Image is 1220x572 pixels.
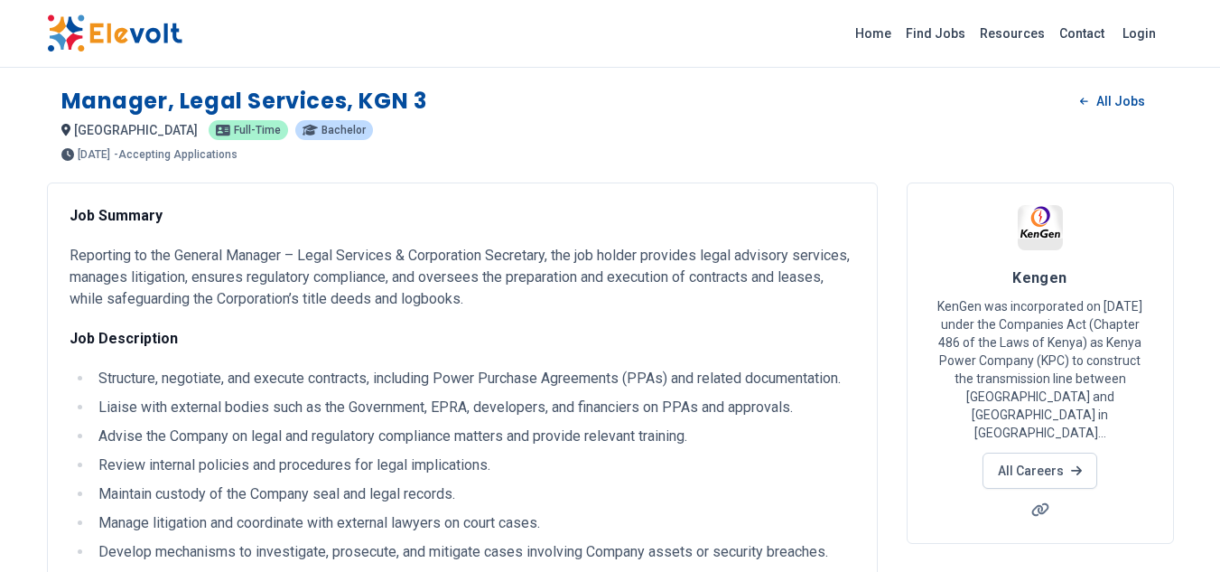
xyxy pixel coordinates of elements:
li: Manage litigation and coordinate with external lawyers on court cases. [93,512,855,534]
a: Login [1112,15,1167,52]
li: Liaise with external bodies such as the Government, EPRA, developers, and financiers on PPAs and ... [93,397,855,418]
h1: Manager, Legal Services, KGN 3 [61,87,427,116]
a: All Careers [983,453,1097,489]
a: Resources [973,19,1052,48]
img: Kengen [1018,205,1063,250]
a: Home [848,19,899,48]
a: Contact [1052,19,1112,48]
p: Reporting to the General Manager – Legal Services & Corporation Secretary, the job holder provide... [70,245,855,310]
a: Find Jobs [899,19,973,48]
li: Advise the Company on legal and regulatory compliance matters and provide relevant training. [93,426,855,447]
li: Develop mechanisms to investigate, prosecute, and mitigate cases involving Company assets or secu... [93,541,855,563]
strong: Job Description [70,330,178,347]
span: Bachelor [321,125,366,136]
p: - Accepting Applications [114,149,237,160]
li: Maintain custody of the Company seal and legal records. [93,483,855,505]
strong: Job Summary [70,207,163,224]
span: [DATE] [78,149,110,160]
li: Structure, negotiate, and execute contracts, including Power Purchase Agreements (PPAs) and relat... [93,368,855,389]
a: All Jobs [1066,88,1159,115]
img: Elevolt [47,14,182,52]
p: KenGen was incorporated on [DATE] under the Companies Act (Chapter 486 of the Laws of Kenya) as K... [929,297,1151,442]
li: Review internal policies and procedures for legal implications. [93,455,855,476]
span: Kengen [1012,269,1067,286]
span: [GEOGRAPHIC_DATA] [74,123,198,137]
span: Full-time [234,125,281,136]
